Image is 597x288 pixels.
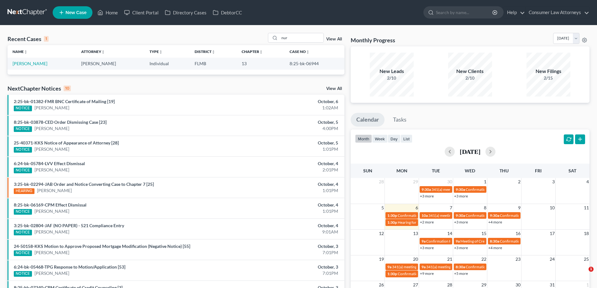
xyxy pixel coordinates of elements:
[500,168,509,173] span: Thu
[370,68,414,75] div: New Leads
[456,213,465,218] span: 9:30a
[372,134,388,143] button: week
[398,271,469,276] span: Confirmation hearing for [PERSON_NAME]
[351,113,385,127] a: Calendar
[432,187,492,192] span: 341(a) meeting for [PERSON_NAME]
[387,271,397,276] span: 1:30p
[34,146,69,152] a: [PERSON_NAME]
[517,178,521,186] span: 2
[14,181,154,187] a: 3:25-bk-02294-JAB Order and Notice Converting Case to Chapter 7 [25]
[65,10,86,15] span: New Case
[234,243,338,249] div: October, 3
[195,49,215,54] a: Districtunfold_more
[234,160,338,167] div: October, 4
[436,7,493,18] input: Search by name...
[466,187,537,192] span: Confirmation hearing for [PERSON_NAME]
[306,50,310,54] i: unfold_more
[549,255,555,263] span: 24
[422,239,426,243] span: 9a
[447,230,453,237] span: 14
[234,98,338,105] div: October, 6
[515,255,521,263] span: 23
[14,209,32,215] div: NOTICE
[517,204,521,212] span: 9
[426,264,487,269] span: 341(a) meeting for [PERSON_NAME]
[549,230,555,237] span: 17
[355,134,372,143] button: month
[387,113,412,127] a: Tasks
[454,271,468,276] a: +5 more
[483,204,487,212] span: 8
[426,239,498,243] span: Confirmation Hearing for [PERSON_NAME]
[483,178,487,186] span: 1
[13,49,28,54] a: Nameunfold_more
[500,213,571,218] span: Confirmation hearing for [PERSON_NAME]
[234,202,338,208] div: October, 4
[14,188,34,194] div: HEARING
[428,213,489,218] span: 341(a) meeting for [PERSON_NAME]
[159,50,163,54] i: unfold_more
[454,220,468,224] a: +3 more
[34,249,69,256] a: [PERSON_NAME]
[34,105,69,111] a: [PERSON_NAME]
[121,7,162,18] a: Client Portal
[412,178,419,186] span: 29
[490,213,499,218] span: 9:30a
[14,202,86,207] a: 8:25-bk-06169-CPM Effect Dismissal
[388,134,401,143] button: day
[412,255,419,263] span: 20
[149,49,163,54] a: Typeunfold_more
[234,223,338,229] div: October, 4
[454,245,468,250] a: +3 more
[466,264,532,269] span: Confirmation Hearing [PERSON_NAME]
[234,181,338,187] div: October, 4
[14,223,124,228] a: 3:25-bk-02804-JAF (NO PAPER) - 521 Compliance Entry
[387,213,397,218] span: 1:30p
[34,270,69,276] a: [PERSON_NAME]
[144,58,190,69] td: Individual
[234,119,338,125] div: October, 5
[392,264,453,269] span: 341(a) meeting for [PERSON_NAME]
[326,37,342,41] a: View All
[14,119,107,125] a: 8:25-bk-03878-CED Order Dismissing Case [23]
[280,33,323,42] input: Search by name...
[14,126,32,132] div: NOTICE
[526,7,589,18] a: Consumer Law Attorneys
[378,178,385,186] span: 28
[76,58,145,69] td: [PERSON_NAME]
[234,187,338,194] div: 1:01PM
[14,243,190,249] a: 24-50158-KKS Motion to Approve Proposed Mortgage Modification (Negative Notice) [55]
[8,85,71,92] div: NextChapter Notices
[234,140,338,146] div: October, 5
[190,58,237,69] td: FLMB
[24,50,28,54] i: unfold_more
[14,264,125,270] a: 6:24-bk-05468-TPG Response to Motion/Application [53]
[448,75,492,81] div: 2/10
[387,220,397,225] span: 1:30p
[234,249,338,256] div: 7:01PM
[44,36,49,42] div: 1
[488,220,502,224] a: +4 more
[212,50,215,54] i: unfold_more
[422,187,431,192] span: 9:30a
[420,220,434,224] a: +2 more
[363,168,372,173] span: Sun
[326,86,342,91] a: View All
[34,125,69,132] a: [PERSON_NAME]
[535,168,542,173] span: Fri
[14,147,32,153] div: NOTICE
[526,75,570,81] div: 2/15
[101,50,105,54] i: unfold_more
[568,168,576,173] span: Sat
[586,178,589,186] span: 4
[448,68,492,75] div: New Clients
[504,7,525,18] a: Help
[515,230,521,237] span: 16
[14,271,32,277] div: NOTICE
[415,204,419,212] span: 6
[488,245,502,250] a: +4 more
[14,161,85,166] a: 6:24-bk-05784-LVV Effect Dismissal
[420,194,434,198] a: +3 more
[37,187,72,194] a: [PERSON_NAME]
[242,49,263,54] a: Chapterunfold_more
